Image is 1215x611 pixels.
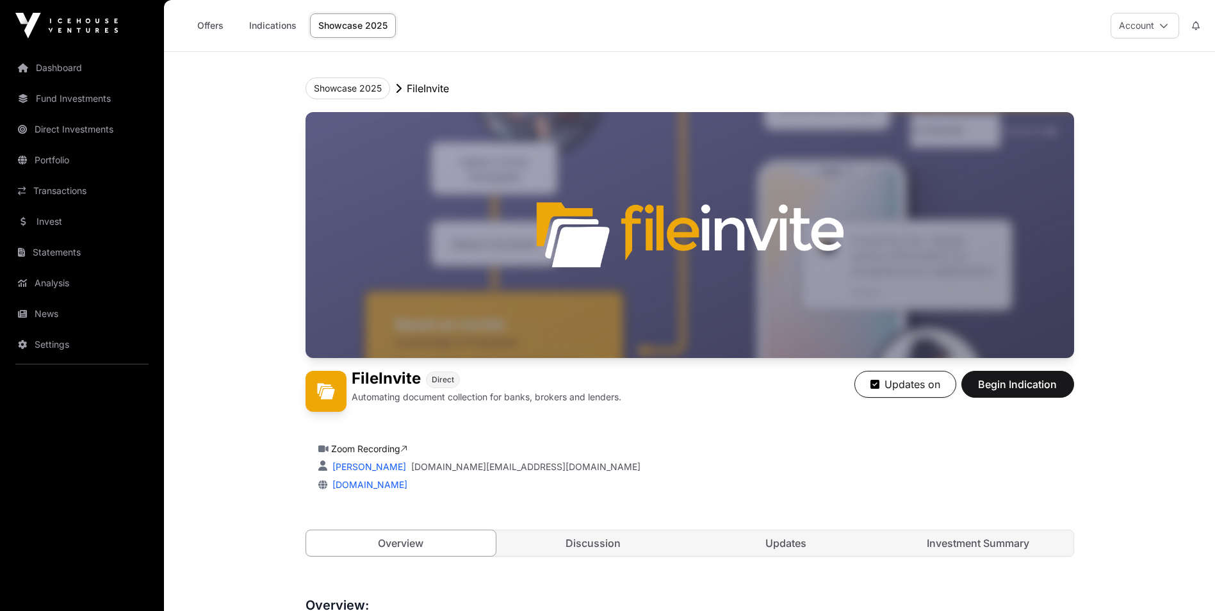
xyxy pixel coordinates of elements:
a: News [10,300,154,328]
a: Discussion [498,530,689,556]
a: Offers [184,13,236,38]
a: Zoom Recording [331,443,407,454]
a: [DOMAIN_NAME][EMAIL_ADDRESS][DOMAIN_NAME] [411,460,640,473]
a: Direct Investments [10,115,154,143]
img: FileInvite [306,112,1074,358]
a: Analysis [10,269,154,297]
a: [PERSON_NAME] [330,461,406,472]
a: Transactions [10,177,154,205]
h1: FileInvite [352,371,421,388]
a: Statements [10,238,154,266]
a: Begin Indication [961,384,1074,396]
a: Dashboard [10,54,154,82]
img: Icehouse Ventures Logo [15,13,118,38]
p: FileInvite [407,81,449,96]
a: [DOMAIN_NAME] [327,479,407,490]
button: Updates on [854,371,956,398]
a: Invest [10,208,154,236]
a: Showcase 2025 [310,13,396,38]
span: Begin Indication [977,377,1058,392]
a: Fund Investments [10,85,154,113]
a: Indications [241,13,305,38]
span: Direct [432,375,454,385]
p: Automating document collection for banks, brokers and lenders. [352,391,621,403]
a: Investment Summary [883,530,1073,556]
button: Showcase 2025 [306,77,390,99]
a: Overview [306,530,497,557]
iframe: Chat Widget [1151,550,1215,611]
a: Updates [691,530,881,556]
button: Begin Indication [961,371,1074,398]
nav: Tabs [306,530,1073,556]
a: Portfolio [10,146,154,174]
a: Settings [10,330,154,359]
img: FileInvite [306,371,347,412]
button: Account [1111,13,1179,38]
